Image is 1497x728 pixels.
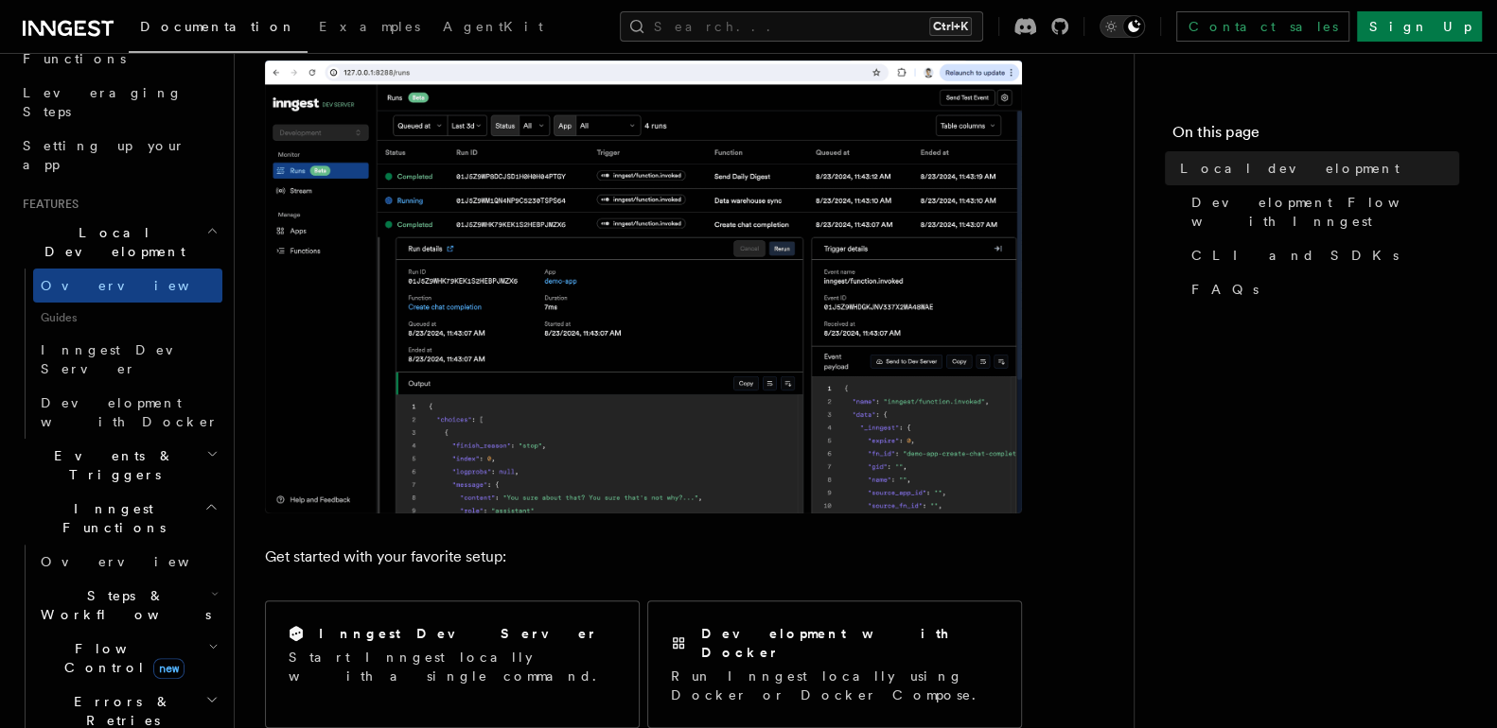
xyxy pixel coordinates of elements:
button: Flow Controlnew [33,632,222,685]
img: The Inngest Dev Server on the Functions page [265,61,1022,513]
h4: On this page [1172,121,1459,151]
span: Documentation [140,19,296,34]
span: Steps & Workflows [33,586,211,624]
a: Contact sales [1176,11,1349,42]
button: Inngest Functions [15,492,222,545]
span: Leveraging Steps [23,85,183,119]
span: new [153,658,185,679]
span: Overview [41,554,236,569]
span: Events & Triggers [15,446,206,484]
a: Leveraging Steps [15,76,222,129]
a: Sign Up [1357,11,1482,42]
span: Local Development [15,223,206,261]
p: Get started with your favorite setup: [265,544,1022,570]
kbd: Ctrl+K [929,17,972,36]
a: Development with Docker [33,386,222,439]
a: Setting up your app [15,129,222,182]
span: Flow Control [33,639,208,677]
span: Development with Docker [41,395,219,429]
span: Examples [319,19,420,34]
p: Run Inngest locally using Docker or Docker Compose. [671,667,998,704]
p: Start Inngest locally with a single command. [289,648,616,685]
span: Overview [41,278,236,293]
a: AgentKit [431,6,555,51]
span: Features [15,197,79,212]
span: Inngest Dev Server [41,342,203,376]
a: Examples [308,6,431,51]
span: Development Flow with Inngest [1191,193,1459,231]
button: Local Development [15,216,222,269]
span: Setting up your app [23,138,185,172]
div: Local Development [15,269,222,439]
button: Search...Ctrl+K [620,11,983,42]
h2: Inngest Dev Server [319,624,598,643]
span: Guides [33,303,222,333]
a: Local development [1172,151,1459,185]
h2: Development with Docker [701,624,998,662]
span: AgentKit [443,19,543,34]
span: FAQs [1191,280,1259,299]
span: Inngest Functions [15,499,204,537]
span: Local development [1180,159,1400,178]
a: Overview [33,545,222,579]
a: Development with DockerRun Inngest locally using Docker or Docker Compose. [647,600,1022,728]
a: CLI and SDKs [1184,238,1459,272]
button: Steps & Workflows [33,579,222,632]
button: Events & Triggers [15,439,222,492]
a: FAQs [1184,272,1459,306]
a: Inngest Dev Server [33,333,222,386]
a: Inngest Dev ServerStart Inngest locally with a single command. [265,600,640,728]
a: Overview [33,269,222,303]
a: Development Flow with Inngest [1184,185,1459,238]
span: CLI and SDKs [1191,246,1399,265]
button: Toggle dark mode [1100,15,1145,38]
a: Documentation [129,6,308,53]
